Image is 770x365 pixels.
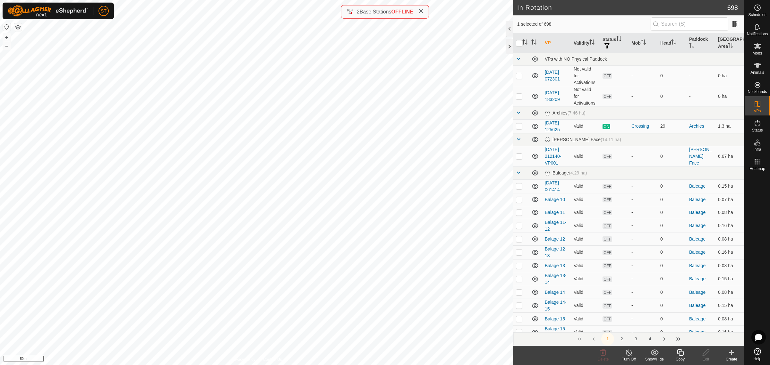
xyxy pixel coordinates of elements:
td: 6.67 ha [715,146,744,166]
td: 0 [658,245,687,259]
div: - [631,183,655,190]
a: Baleage [689,329,706,335]
a: Balage 14-15 [545,300,567,311]
div: - [631,249,655,256]
td: 0 [658,146,687,166]
button: Reset Map [3,23,11,31]
div: Copy [667,356,693,362]
span: OFF [603,290,612,295]
button: 1 [601,333,614,345]
td: Valid [571,146,600,166]
td: 0 [658,193,687,206]
td: 0 [658,179,687,193]
td: 0 ha [715,65,744,86]
div: - [631,302,655,309]
div: - [631,209,655,216]
span: OFF [603,276,612,282]
a: Baleage [689,210,706,215]
th: Validity [571,33,600,53]
div: - [631,93,655,100]
td: 0.08 ha [715,259,744,272]
div: Archies [545,110,586,116]
a: Baleage [689,303,706,308]
span: (14.11 ha) [601,137,621,142]
div: Turn Off [616,356,642,362]
div: Edit [693,356,719,362]
p-sorticon: Activate to sort [641,40,646,46]
a: Baleage [689,290,706,295]
input: Search (S) [651,17,728,31]
span: OFF [603,94,612,99]
div: Show/Hide [642,356,667,362]
td: 0 [658,299,687,312]
a: [PERSON_NAME] Face [689,147,712,166]
a: Balage 15 [545,316,565,321]
a: [DATE] 183209 [545,90,560,102]
td: 0 [658,86,687,106]
td: Not valid for Activations [571,65,600,86]
a: Balage 10 [545,197,565,202]
td: 0.08 ha [715,312,744,325]
span: Delete [598,357,609,361]
span: Animals [750,71,764,74]
span: OFF [603,184,612,189]
div: - [631,329,655,335]
button: 4 [644,333,656,345]
div: - [631,316,655,322]
div: Create [719,356,744,362]
td: 0 [658,325,687,339]
td: 0 [658,312,687,325]
td: 0.16 ha [715,325,744,339]
td: 0.07 ha [715,193,744,206]
span: (7.46 ha) [568,110,586,115]
span: OFF [603,154,612,159]
span: ON [603,124,610,129]
span: VPs [754,109,761,113]
div: [PERSON_NAME] Face [545,137,621,142]
th: Mob [629,33,658,53]
span: 698 [727,3,738,13]
td: 0 [658,233,687,245]
a: [DATE] 125625 [545,120,560,132]
img: Gallagher Logo [8,5,88,17]
a: Baleage [689,197,706,202]
td: 0.15 ha [715,179,744,193]
td: 0.08 ha [715,206,744,219]
div: - [631,262,655,269]
a: Baleage [689,316,706,321]
div: - [631,289,655,296]
a: Baleage [689,250,706,255]
a: Balage 12 [545,236,565,242]
td: Valid [571,325,600,339]
span: Schedules [748,13,766,17]
th: Paddock [687,33,715,53]
h2: In Rotation [517,4,727,12]
a: Balage 11-12 [545,220,567,232]
td: Valid [571,312,600,325]
th: Head [658,33,687,53]
a: Balage 14 [545,290,565,295]
td: 0.16 ha [715,219,744,233]
p-sorticon: Activate to sort [728,44,733,49]
td: 0.08 ha [715,233,744,245]
td: Valid [571,286,600,299]
div: VPs with NO Physical Paddock [545,56,742,62]
th: VP [542,33,571,53]
a: Balage 13-14 [545,273,567,285]
td: 0 ha [715,86,744,106]
div: - [631,276,655,282]
a: Help [745,345,770,363]
span: OFF [603,330,612,335]
span: OFF [603,236,612,242]
div: Crossing [631,123,655,130]
a: [DATE] 061414 [545,180,560,192]
p-sorticon: Activate to sort [522,40,527,46]
td: 0.15 ha [715,272,744,286]
td: Valid [571,206,600,219]
a: Privacy Policy [231,357,255,362]
div: Baleage [545,170,587,176]
td: Valid [571,233,600,245]
span: OFF [603,73,612,79]
a: Balage 13 [545,263,565,268]
span: 2 [357,9,360,14]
